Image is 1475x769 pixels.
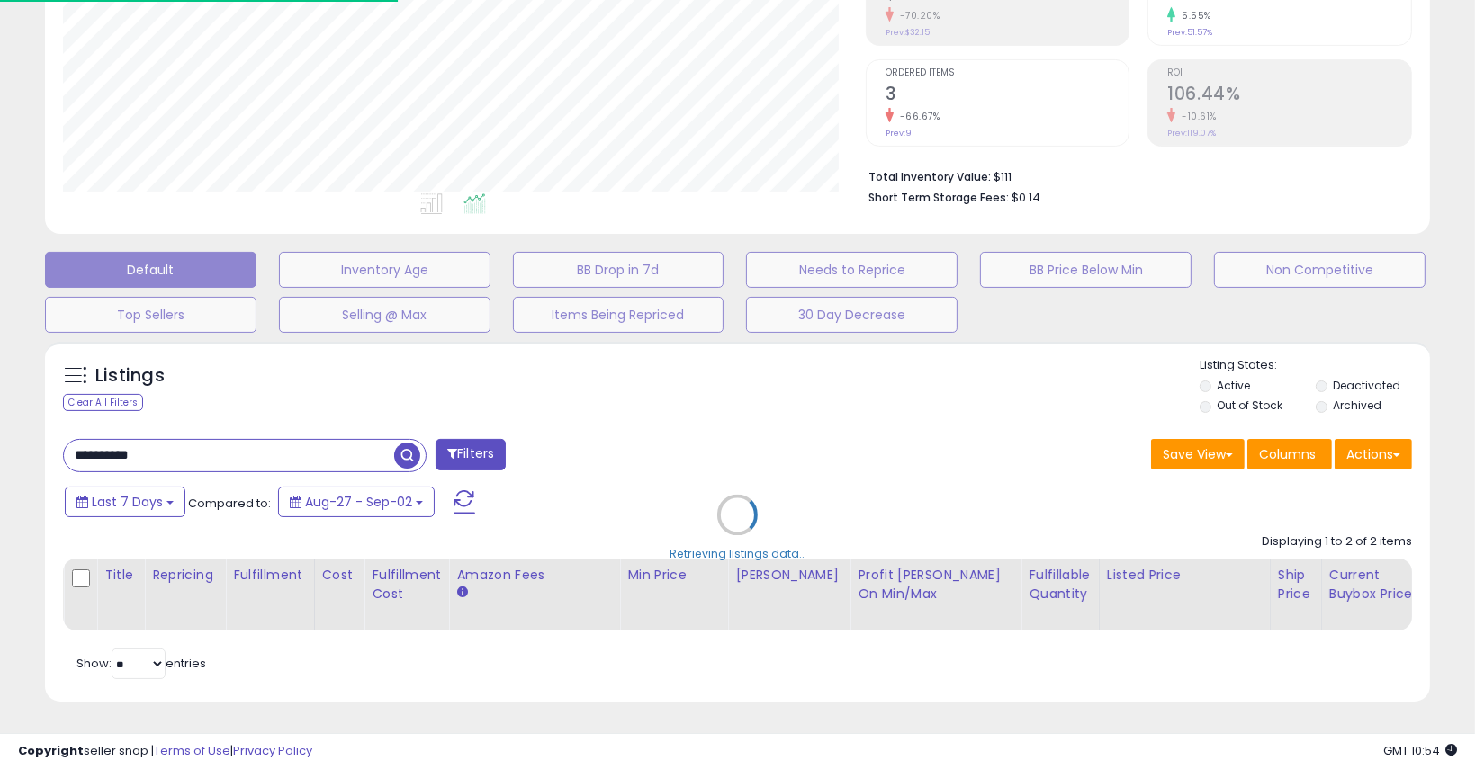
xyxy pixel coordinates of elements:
span: 2025-09-10 10:54 GMT [1383,742,1457,759]
div: Retrieving listings data.. [670,546,805,562]
li: $111 [868,165,1399,186]
small: Prev: 119.07% [1167,128,1216,139]
button: BB Drop in 7d [513,252,724,288]
button: BB Price Below Min [980,252,1192,288]
small: -66.67% [894,110,940,123]
span: Ordered Items [886,68,1129,78]
button: Non Competitive [1214,252,1426,288]
small: -70.20% [894,9,940,22]
button: Default [45,252,256,288]
small: Prev: 9 [886,128,912,139]
h2: 106.44% [1167,84,1411,108]
strong: Copyright [18,742,84,759]
span: $0.14 [1012,189,1040,206]
button: Selling @ Max [279,297,490,333]
button: 30 Day Decrease [746,297,958,333]
a: Terms of Use [154,742,230,759]
button: Items Being Repriced [513,297,724,333]
button: Inventory Age [279,252,490,288]
h2: 3 [886,84,1129,108]
small: Prev: $32.15 [886,27,930,38]
div: seller snap | | [18,743,312,760]
a: Privacy Policy [233,742,312,759]
span: ROI [1167,68,1411,78]
small: 5.55% [1175,9,1211,22]
small: Prev: 51.57% [1167,27,1212,38]
button: Needs to Reprice [746,252,958,288]
small: -10.61% [1175,110,1217,123]
b: Short Term Storage Fees: [868,190,1009,205]
button: Top Sellers [45,297,256,333]
b: Total Inventory Value: [868,169,991,184]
